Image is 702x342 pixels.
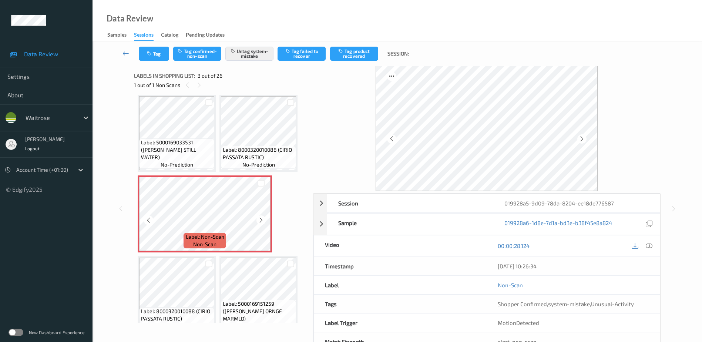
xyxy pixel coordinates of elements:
[134,30,161,41] a: Sessions
[161,161,193,168] span: no-prediction
[313,213,660,235] div: Sample019928a6-1d8e-7d1a-bd3e-b38f45e8a824
[186,30,232,40] a: Pending Updates
[161,322,193,330] span: no-prediction
[314,313,487,332] div: Label Trigger
[193,241,216,248] span: non-scan
[493,194,660,212] div: 019928a5-9d09-78da-8204-ee18de776587
[134,72,195,80] span: Labels in shopping list:
[134,80,308,90] div: 1 out of 1 Non Scans
[225,47,273,61] button: Untag system-mistake
[314,295,487,313] div: Tags
[107,31,127,40] div: Samples
[223,146,294,161] span: Label: 8000320010088 (CIRIO PASSATA RUSTIC)
[548,301,590,307] span: system-mistake
[498,281,523,289] a: Non-Scan
[314,276,487,294] div: Label
[134,31,154,41] div: Sessions
[161,30,186,40] a: Catalog
[186,233,224,241] span: Label: Non-Scan
[139,47,169,61] button: Tag
[314,235,487,256] div: Video
[487,313,660,332] div: MotionDetected
[327,194,494,212] div: Session
[387,50,409,57] span: Session:
[330,47,378,61] button: Tag product recovered
[498,242,530,249] a: 00:00:28.124
[278,47,326,61] button: Tag failed to recover
[141,308,212,322] span: Label: 8000320010088 (CIRIO PASSATA RUSTIC)
[141,139,212,161] span: Label: 5000169033531 ([PERSON_NAME] STILL WATER)
[107,15,153,22] div: Data Review
[242,322,275,330] span: no-prediction
[498,301,634,307] span: , ,
[223,300,294,322] span: Label: 5000169151259 ([PERSON_NAME] ORNGE MARMLD)
[591,301,634,307] span: Unusual-Activity
[327,214,494,235] div: Sample
[498,301,547,307] span: Shopper Confirmed
[313,194,660,213] div: Session019928a5-9d09-78da-8204-ee18de776587
[504,219,612,229] a: 019928a6-1d8e-7d1a-bd3e-b38f45e8a824
[186,31,225,40] div: Pending Updates
[173,47,221,61] button: Tag confirmed-non-scan
[242,161,275,168] span: no-prediction
[498,262,649,270] div: [DATE] 10:26:34
[198,72,222,80] span: 3 out of 26
[314,257,487,275] div: Timestamp
[107,30,134,40] a: Samples
[161,31,178,40] div: Catalog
